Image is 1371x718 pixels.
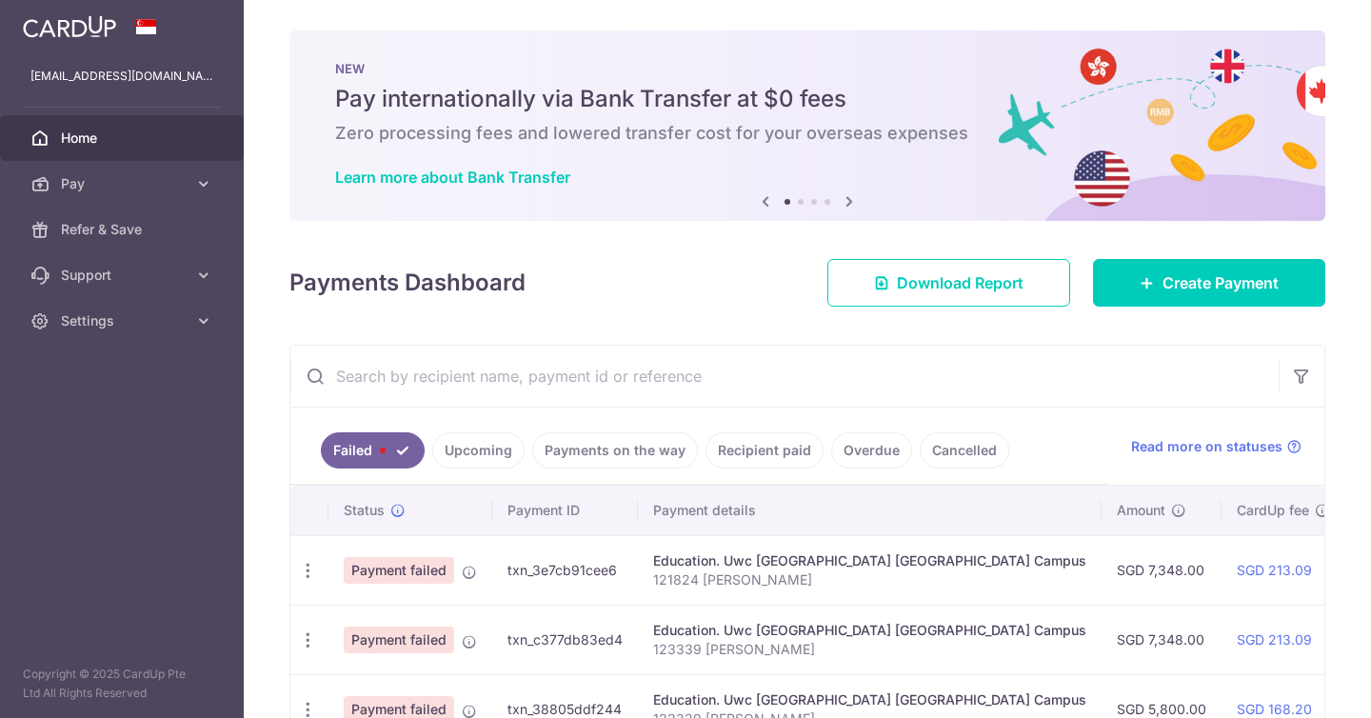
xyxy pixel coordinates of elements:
[30,67,213,86] p: [EMAIL_ADDRESS][DOMAIN_NAME]
[532,432,698,469] a: Payments on the way
[335,168,570,187] a: Learn more about Bank Transfer
[432,432,525,469] a: Upcoming
[492,605,638,674] td: txn_c377db83ed4
[920,432,1009,469] a: Cancelled
[653,640,1086,659] p: 123339 [PERSON_NAME]
[61,220,187,239] span: Refer & Save
[1237,501,1309,520] span: CardUp fee
[492,486,638,535] th: Payment ID
[289,30,1325,221] img: Bank transfer banner
[492,535,638,605] td: txn_3e7cb91cee6
[831,432,912,469] a: Overdue
[289,266,526,300] h4: Payments Dashboard
[1237,631,1312,648] a: SGD 213.09
[897,271,1023,294] span: Download Report
[638,486,1102,535] th: Payment details
[335,84,1280,114] h5: Pay internationally via Bank Transfer at $0 fees
[61,266,187,285] span: Support
[344,557,454,584] span: Payment failed
[1237,562,1312,578] a: SGD 213.09
[705,432,824,469] a: Recipient paid
[653,690,1086,709] div: Education. Uwc [GEOGRAPHIC_DATA] [GEOGRAPHIC_DATA] Campus
[1237,701,1312,717] a: SGD 168.20
[1162,271,1279,294] span: Create Payment
[827,259,1070,307] a: Download Report
[335,122,1280,145] h6: Zero processing fees and lowered transfer cost for your overseas expenses
[61,311,187,330] span: Settings
[335,61,1280,76] p: NEW
[23,15,116,38] img: CardUp
[1093,259,1325,307] a: Create Payment
[1117,501,1165,520] span: Amount
[1102,535,1222,605] td: SGD 7,348.00
[61,174,187,193] span: Pay
[653,551,1086,570] div: Education. Uwc [GEOGRAPHIC_DATA] [GEOGRAPHIC_DATA] Campus
[321,432,425,469] a: Failed
[1102,605,1222,674] td: SGD 7,348.00
[653,570,1086,589] p: 121824 [PERSON_NAME]
[290,346,1279,407] input: Search by recipient name, payment id or reference
[1131,437,1282,456] span: Read more on statuses
[344,501,385,520] span: Status
[653,621,1086,640] div: Education. Uwc [GEOGRAPHIC_DATA] [GEOGRAPHIC_DATA] Campus
[61,129,187,148] span: Home
[344,627,454,653] span: Payment failed
[1131,437,1301,456] a: Read more on statuses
